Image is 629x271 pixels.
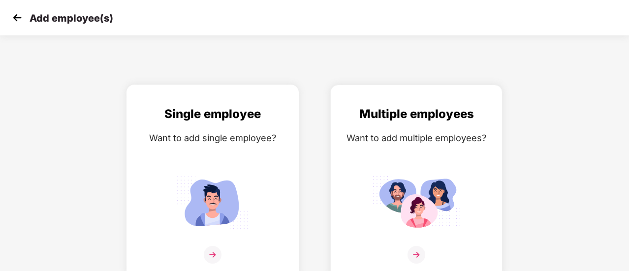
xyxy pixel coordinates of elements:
img: svg+xml;base64,PHN2ZyB4bWxucz0iaHR0cDovL3d3dy53My5vcmcvMjAwMC9zdmciIHdpZHRoPSIzNiIgaGVpZ2h0PSIzNi... [408,246,425,264]
img: svg+xml;base64,PHN2ZyB4bWxucz0iaHR0cDovL3d3dy53My5vcmcvMjAwMC9zdmciIGlkPSJNdWx0aXBsZV9lbXBsb3llZS... [372,172,461,233]
div: Single employee [137,105,288,123]
p: Add employee(s) [30,12,113,24]
div: Multiple employees [341,105,492,123]
img: svg+xml;base64,PHN2ZyB4bWxucz0iaHR0cDovL3d3dy53My5vcmcvMjAwMC9zdmciIHdpZHRoPSIzMCIgaGVpZ2h0PSIzMC... [10,10,25,25]
img: svg+xml;base64,PHN2ZyB4bWxucz0iaHR0cDovL3d3dy53My5vcmcvMjAwMC9zdmciIGlkPSJTaW5nbGVfZW1wbG95ZWUiIH... [168,172,257,233]
img: svg+xml;base64,PHN2ZyB4bWxucz0iaHR0cDovL3d3dy53My5vcmcvMjAwMC9zdmciIHdpZHRoPSIzNiIgaGVpZ2h0PSIzNi... [204,246,221,264]
div: Want to add single employee? [137,131,288,145]
div: Want to add multiple employees? [341,131,492,145]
